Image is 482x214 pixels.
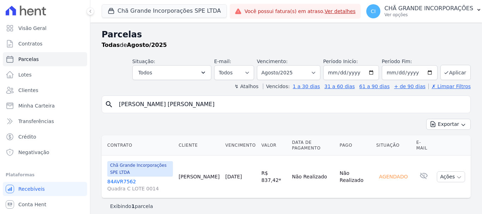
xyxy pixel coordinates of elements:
a: Lotes [3,68,87,82]
a: Minha Carteira [3,99,87,113]
span: Você possui fatura(s) em atraso. [245,8,356,15]
span: Parcelas [18,56,39,63]
a: Transferências [3,114,87,128]
a: Conta Hent [3,197,87,212]
button: Chã Grande Incorporações SPE LTDA [102,4,227,18]
span: Crédito [18,133,36,140]
label: E-mail: [214,59,231,64]
th: Cliente [176,135,222,155]
a: ✗ Limpar Filtros [428,84,471,89]
a: + de 90 dias [394,84,426,89]
span: Minha Carteira [18,102,55,109]
span: CI [371,9,376,14]
a: 1 a 30 dias [293,84,320,89]
a: Visão Geral [3,21,87,35]
a: 31 a 60 dias [324,84,355,89]
button: Aplicar [440,65,471,80]
a: Clientes [3,83,87,97]
p: Exibindo parcela [110,203,153,210]
th: Valor [259,135,289,155]
span: Quadra C LOTE 0014 [107,185,173,192]
a: Ver detalhes [325,8,356,14]
label: Período Fim: [382,58,438,65]
th: Contrato [102,135,176,155]
th: Situação [373,135,413,155]
b: 1 [131,203,135,209]
span: Clientes [18,87,38,94]
input: Buscar por nome do lote ou do cliente [115,97,468,111]
iframe: Intercom live chat [7,190,24,207]
span: Conta Hent [18,201,46,208]
span: Chã Grande Incorporações SPE LTDA [107,161,173,177]
span: Recebíveis [18,185,45,192]
a: Crédito [3,130,87,144]
span: Visão Geral [18,25,47,32]
td: R$ 837,42 [259,155,289,198]
td: Não Realizado [337,155,374,198]
a: 84AVR7562Quadra C LOTE 0014 [107,178,173,192]
span: Lotes [18,71,32,78]
a: Recebíveis [3,182,87,196]
td: [PERSON_NAME] [176,155,222,198]
a: Contratos [3,37,87,51]
div: Plataformas [6,171,84,179]
td: Não Realizado [289,155,337,198]
span: Negativação [18,149,49,156]
th: Data de Pagamento [289,135,337,155]
a: Negativação [3,145,87,159]
p: de [102,41,167,49]
a: Parcelas [3,52,87,66]
p: CHÃ GRANDE INCORPORAÇÕES [385,5,474,12]
div: Agendado [376,172,410,182]
th: E-mail [414,135,434,155]
button: Ações [437,171,465,182]
th: Vencimento [222,135,258,155]
span: Todos [138,68,152,77]
span: Transferências [18,118,54,125]
label: Período Inicío: [323,59,358,64]
button: Exportar [426,119,471,130]
button: Todos [132,65,211,80]
p: Ver opções [385,12,474,18]
a: 61 a 90 dias [359,84,390,89]
label: Situação: [132,59,155,64]
i: search [105,100,113,109]
th: Pago [337,135,374,155]
label: Vencidos: [263,84,290,89]
a: [DATE] [225,174,242,179]
label: ↯ Atalhos [234,84,258,89]
strong: Todas [102,42,120,48]
label: Vencimento: [257,59,288,64]
h2: Parcelas [102,28,471,41]
span: Contratos [18,40,42,47]
strong: Agosto/2025 [127,42,167,48]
